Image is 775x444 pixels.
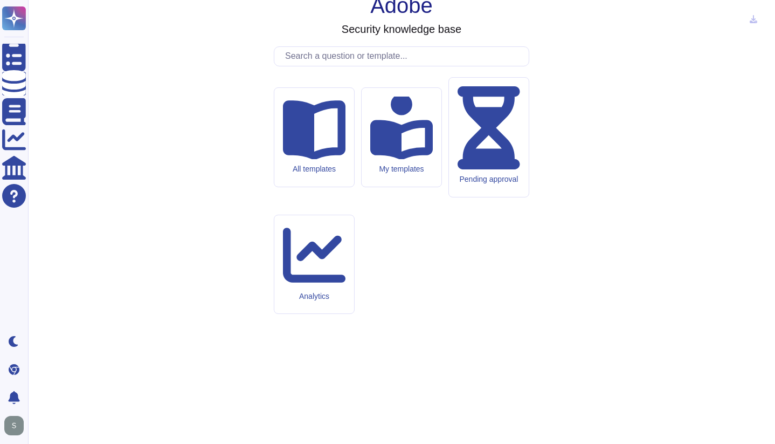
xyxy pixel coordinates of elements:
[342,23,461,36] h3: Security knowledge base
[283,165,345,174] div: All templates
[2,414,31,438] button: user
[280,47,529,66] input: Search a question or template...
[370,165,433,174] div: My templates
[4,416,24,435] img: user
[283,292,345,301] div: Analytics
[458,175,520,184] div: Pending approval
